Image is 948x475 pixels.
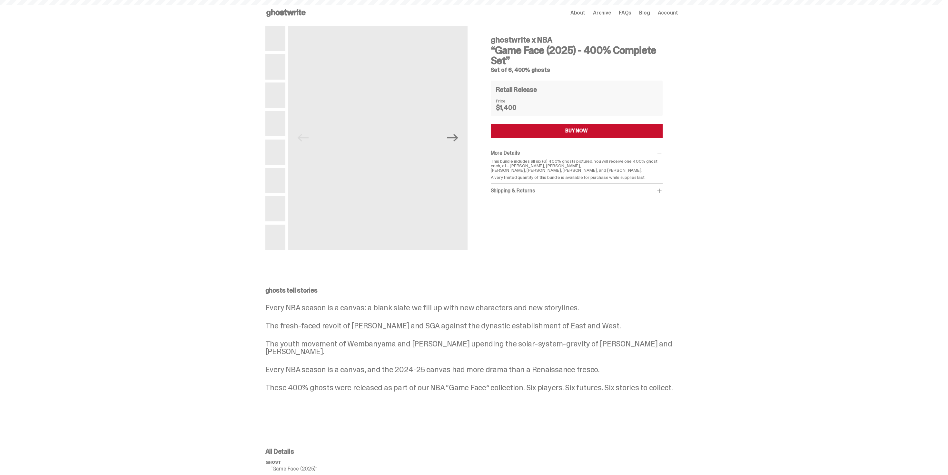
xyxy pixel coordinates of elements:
button: BUY NOW [491,124,663,138]
h5: Set of 6, 400% ghosts [491,67,663,73]
div: Shipping & Returns [491,188,663,194]
img: svg+xml;base64,PHN2ZyB3aWR0aD0iMSIgaGVpZ2h0PSIxIiB2aWV3Qm94PSIwIDAgMSAxIiBmaWxsPSJub25lIiB4bWxucz... [265,54,286,79]
dt: Price [496,99,528,103]
p: The youth movement of Wembanyama and [PERSON_NAME] upending the solar-system-gravity of [PERSON_N... [265,340,678,355]
p: All Details [265,448,369,455]
img: svg+xml;base64,PHN2ZyB3aWR0aD0iMSIgaGVpZ2h0PSIxIiB2aWV3Qm94PSIwIDAgMSAxIiBmaWxsPSJub25lIiB4bWxucz... [265,82,286,108]
button: Next [446,131,460,145]
a: Archive [593,10,611,15]
a: Blog [639,10,650,15]
a: About [570,10,585,15]
p: Every NBA season is a canvas: a blank slate we fill up with new characters and new storylines. [265,304,678,312]
p: ghosts tell stories [265,287,678,294]
a: Account [658,10,678,15]
img: svg+xml;base64,PHN2ZyB3aWR0aD0iMSIgaGVpZ2h0PSIxIiB2aWV3Qm94PSIwIDAgMSAxIiBmaWxsPSJub25lIiB4bWxucz... [288,26,467,250]
p: The fresh-faced revolt of [PERSON_NAME] and SGA against the dynastic establishment of East and West. [265,322,678,330]
dd: $1,400 [496,104,528,111]
h4: Retail Release [496,86,537,93]
a: FAQs [619,10,631,15]
img: svg+xml;base64,PHN2ZyB3aWR0aD0iMSIgaGVpZ2h0PSIxIiB2aWV3Qm94PSIwIDAgMSAxIiBmaWxsPSJub25lIiB4bWxucz... [265,111,286,136]
img: svg+xml;base64,PHN2ZyB3aWR0aD0iMSIgaGVpZ2h0PSIxIiB2aWV3Qm94PSIwIDAgMSAxIiBmaWxsPSJub25lIiB4bWxucz... [265,26,286,51]
p: A very limited quantity of this bundle is available for purchase while supplies last. [491,175,663,179]
h4: ghostwrite x NBA [491,36,663,44]
p: “Game Face (2025)” [271,466,369,471]
img: svg+xml;base64,PHN2ZyB3aWR0aD0iMSIgaGVpZ2h0PSIxIiB2aWV3Qm94PSIwIDAgMSAxIiBmaWxsPSJub25lIiB4bWxucz... [265,140,286,165]
p: Every NBA season is a canvas, and the 2024-25 canvas had more drama than a Renaissance fresco. [265,366,678,373]
img: svg+xml;base64,PHN2ZyB3aWR0aD0iMSIgaGVpZ2h0PSIxIiB2aWV3Qm94PSIwIDAgMSAxIiBmaWxsPSJub25lIiB4bWxucz... [265,225,286,250]
p: This bundle includes all six (6) 400% ghosts pictured. You will receive one 400% ghost each, of -... [491,159,663,172]
p: These 400% ghosts were released as part of our NBA “Game Face” collection. Six players. Six futur... [265,384,678,392]
h3: “Game Face (2025) - 400% Complete Set” [491,45,663,66]
img: svg+xml;base64,PHN2ZyB3aWR0aD0iMSIgaGVpZ2h0PSIxIiB2aWV3Qm94PSIwIDAgMSAxIiBmaWxsPSJub25lIiB4bWxucz... [265,168,286,193]
span: More Details [491,150,520,156]
img: svg+xml;base64,PHN2ZyB3aWR0aD0iMSIgaGVpZ2h0PSIxIiB2aWV3Qm94PSIwIDAgMSAxIiBmaWxsPSJub25lIiB4bWxucz... [265,196,286,221]
div: BUY NOW [565,128,588,133]
span: ghost [265,460,281,465]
